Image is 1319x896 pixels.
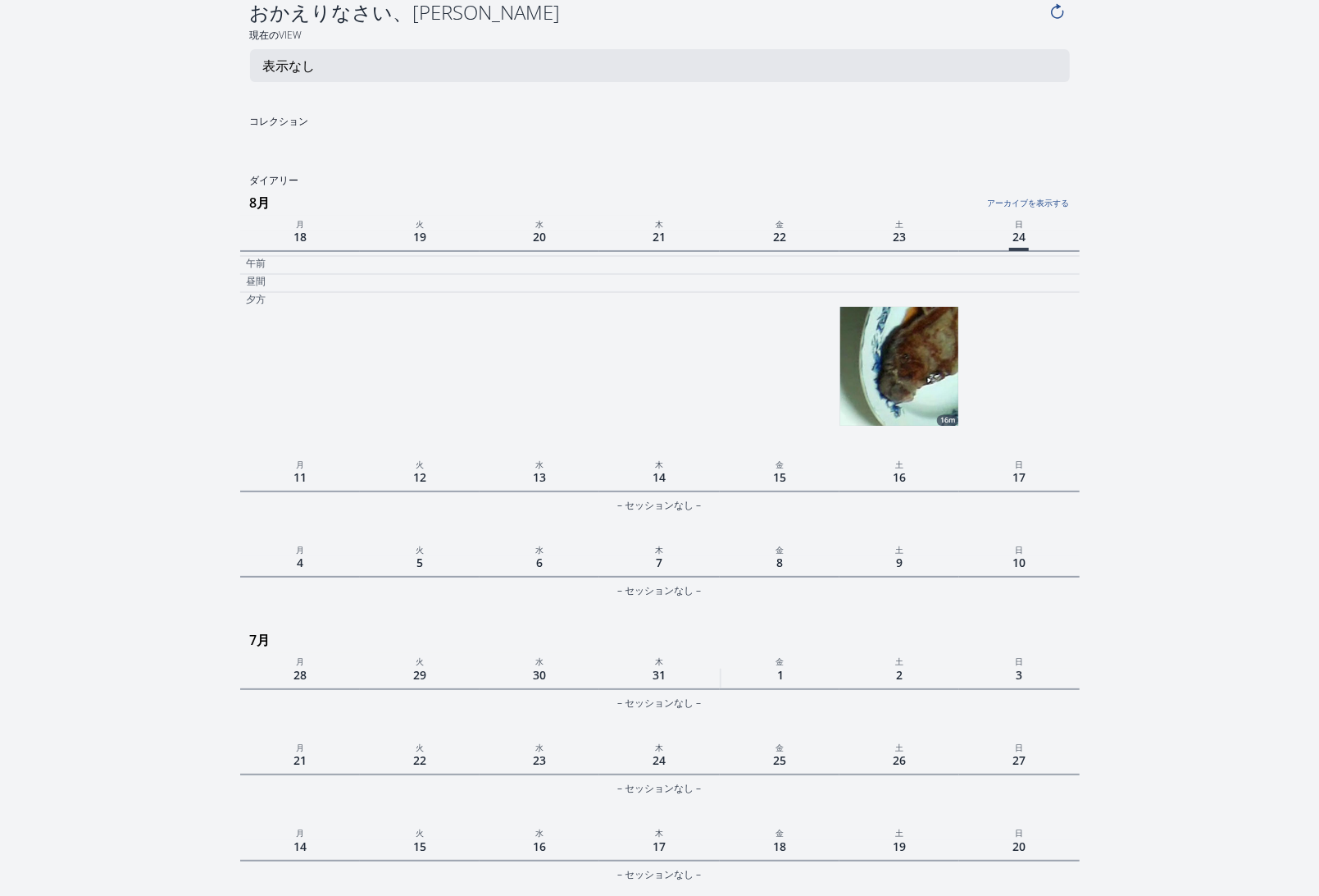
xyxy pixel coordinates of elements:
h2: 現在のView [240,29,1080,43]
span: 27 [1009,749,1029,771]
span: 17 [650,835,670,857]
span: 21 [650,226,670,248]
p: 月 [240,456,360,471]
p: 日 [959,739,1079,754]
p: 木 [599,456,719,471]
p: 水 [480,653,599,668]
span: 26 [889,749,909,771]
span: 23 [889,226,909,248]
span: 10 [1009,551,1029,574]
div: – セッションなし – [240,693,1080,713]
p: 日 [959,456,1079,471]
span: 29 [410,664,430,686]
span: 3 [1012,664,1026,686]
span: 15 [770,466,789,488]
span: 5 [413,551,426,574]
p: 金 [720,216,839,231]
p: 土 [839,653,959,668]
span: 22 [770,226,789,248]
span: 7 [653,551,666,574]
p: 火 [360,542,480,556]
a: 16m [840,307,958,425]
p: 土 [839,825,959,839]
span: 25 [770,749,789,771]
p: 金 [720,739,839,754]
span: 15 [410,835,430,857]
p: 水 [480,825,599,839]
p: 木 [599,825,719,839]
span: 28 [290,664,310,686]
p: 水 [480,739,599,754]
p: 表示なし [263,56,316,75]
span: 8 [773,551,786,574]
p: 木 [599,216,719,231]
span: 17 [1009,466,1029,488]
span: 1 [774,664,787,686]
span: 19 [410,226,430,248]
div: – セッションなし – [240,865,1080,885]
p: 金 [720,653,839,668]
p: 夕方 [247,293,266,306]
span: 18 [770,835,789,857]
span: 2 [893,664,906,686]
p: 昼間 [247,275,266,288]
p: 火 [360,456,480,471]
span: 30 [530,664,549,686]
p: 月 [240,216,360,231]
span: 18 [290,226,310,248]
span: 24 [1009,226,1029,251]
p: 火 [360,739,480,754]
p: 日 [959,825,1079,839]
span: 13 [530,466,549,488]
span: 11 [290,466,310,488]
div: 16m [937,415,958,425]
p: 月 [240,825,360,839]
h3: 7月 [250,627,1080,653]
p: 午前 [247,257,266,270]
span: 20 [530,226,549,248]
span: 16 [530,835,549,857]
p: 土 [839,739,959,754]
p: 月 [240,653,360,668]
p: 金 [720,825,839,839]
h2: ダイアリー [240,174,1080,188]
p: 日 [959,216,1079,231]
p: 水 [480,542,599,556]
span: 16 [889,466,909,488]
span: 12 [410,466,430,488]
span: 20 [1009,835,1029,857]
span: 19 [889,835,909,857]
p: 金 [720,456,839,471]
span: 14 [650,466,670,488]
span: 9 [893,551,906,574]
p: 木 [599,542,719,556]
p: 木 [599,739,719,754]
p: 日 [959,542,1079,556]
span: 4 [293,551,307,574]
span: 22 [410,749,430,771]
div: – セッションなし – [240,581,1080,601]
p: 水 [480,456,599,471]
p: 月 [240,739,360,754]
p: 土 [839,456,959,471]
span: 24 [650,749,670,771]
img: 250823093452_thumb.jpeg [840,307,958,425]
span: 14 [290,835,310,857]
p: 火 [360,825,480,839]
div: – セッションなし – [240,779,1080,798]
p: 水 [480,216,599,231]
p: 木 [599,653,719,668]
span: 21 [290,749,310,771]
p: 金 [720,542,839,556]
span: 6 [533,551,546,574]
p: 日 [959,653,1079,668]
h2: コレクション [240,115,655,129]
p: 土 [839,542,959,556]
span: 31 [650,664,670,686]
p: 火 [360,653,480,668]
p: 火 [360,216,480,231]
span: 23 [530,749,549,771]
a: アーカイブを表示する [789,188,1069,209]
p: 月 [240,542,360,556]
h3: 8月 [250,190,1080,216]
